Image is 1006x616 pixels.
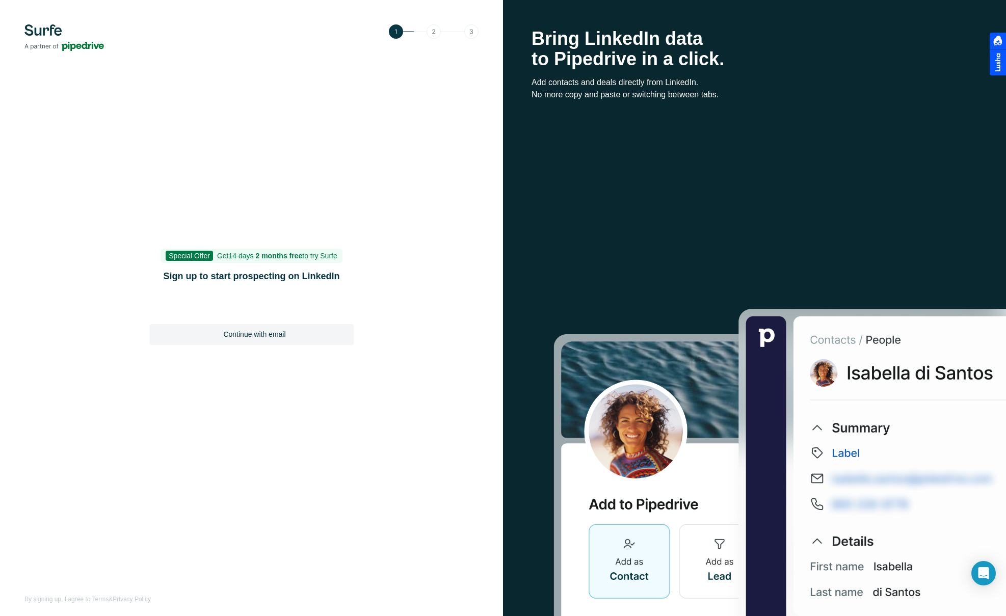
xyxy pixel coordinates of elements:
a: Terms [92,596,109,603]
b: 2 months free [255,252,302,260]
h1: Sign up to start prospecting on LinkedIn [150,269,354,283]
span: By signing up, I agree to [24,596,90,603]
a: Privacy Policy [113,596,151,603]
img: Surfe's logo [24,24,104,51]
div: Open Intercom Messenger [971,561,996,585]
s: 14 days [229,252,254,260]
img: Step 1 [389,24,479,39]
p: No more copy and paste or switching between tabs. [532,89,977,101]
span: Get to try Surfe [217,252,337,260]
span: Special Offer [166,251,213,261]
h1: Bring LinkedIn data to Pipedrive in a click. [532,29,977,69]
img: Surfe Stock Photo - Selling good vibes [553,308,1006,616]
span: Continue with email [223,329,285,339]
iframe: Bouton "Se connecter avec Google" [145,297,359,319]
p: Add contacts and deals directly from LinkedIn. [532,76,977,89]
span: & [109,596,113,603]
